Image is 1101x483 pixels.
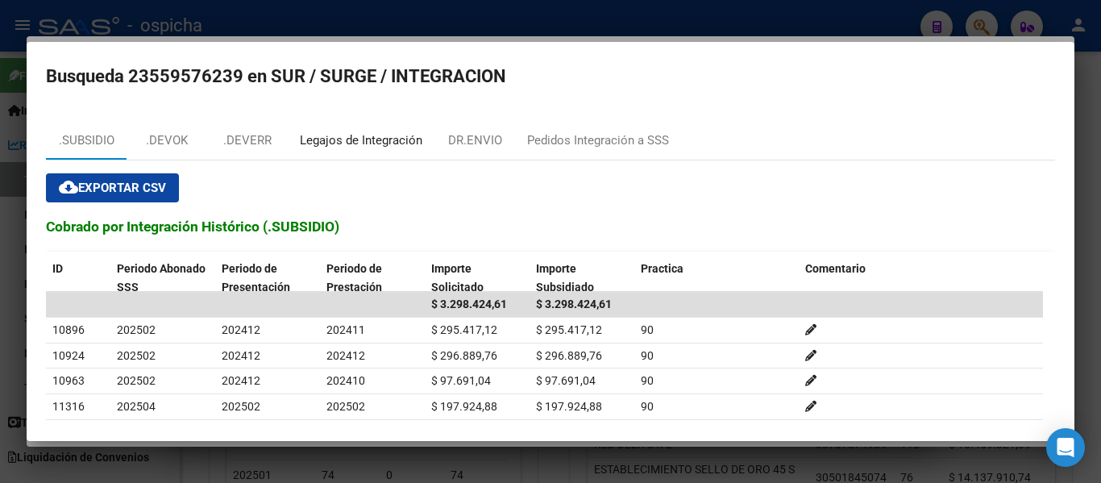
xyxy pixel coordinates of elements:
[222,323,260,336] span: 202412
[52,374,85,387] span: 10963
[431,349,497,362] span: $ 296.889,76
[146,131,188,150] div: .DEVOK
[46,173,179,202] button: Exportar CSV
[536,349,602,362] span: $ 296.889,76
[223,131,272,150] div: .DEVERR
[641,323,654,336] span: 90
[431,262,484,294] span: Importe Solicitado
[222,262,290,294] span: Periodo de Presentación
[110,252,215,305] datatable-header-cell: Periodo Abonado SSS
[222,349,260,362] span: 202412
[46,252,110,305] datatable-header-cell: ID
[536,323,602,336] span: $ 295.417,12
[805,262,866,275] span: Comentario
[1046,428,1085,467] div: Open Intercom Messenger
[326,349,365,362] span: 202412
[527,131,669,150] div: Pedidos Integración a SSS
[326,262,382,294] span: Periodo de Prestación
[799,252,1044,305] datatable-header-cell: Comentario
[320,252,425,305] datatable-header-cell: Periodo de Prestación
[46,216,1055,237] h3: Cobrado por Integración Histórico (.SUBSIDIO)
[52,262,63,275] span: ID
[222,400,260,413] span: 202502
[431,400,497,413] span: $ 197.924,88
[326,374,365,387] span: 202410
[641,374,654,387] span: 90
[117,323,156,336] span: 202502
[536,262,594,294] span: Importe Subsidiado
[52,349,85,362] span: 10924
[215,252,320,305] datatable-header-cell: Periodo de Presentación
[326,323,365,336] span: 202411
[641,349,654,362] span: 90
[117,400,156,413] span: 202504
[641,400,654,413] span: 90
[425,252,530,305] datatable-header-cell: Importe Solicitado
[59,131,114,150] div: .SUBSIDIO
[431,323,497,336] span: $ 295.417,12
[46,61,1055,92] h2: Busqueda 23559576239 en SUR / SURGE / INTEGRACION
[117,374,156,387] span: 202502
[641,262,683,275] span: Practica
[530,252,634,305] datatable-header-cell: Importe Subsidiado
[117,262,206,294] span: Periodo Abonado SSS
[448,131,502,150] div: DR.ENVIO
[59,177,78,197] mat-icon: cloud_download
[326,400,365,413] span: 202502
[117,349,156,362] span: 202502
[634,252,799,305] datatable-header-cell: Practica
[536,298,612,310] span: $ 3.298.424,61
[536,400,602,413] span: $ 197.924,88
[300,131,422,150] div: Legajos de Integración
[222,374,260,387] span: 202412
[536,374,596,387] span: $ 97.691,04
[431,374,491,387] span: $ 97.691,04
[59,181,166,195] span: Exportar CSV
[52,400,85,413] span: 11316
[52,323,85,336] span: 10896
[431,298,507,310] span: $ 3.298.424,61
